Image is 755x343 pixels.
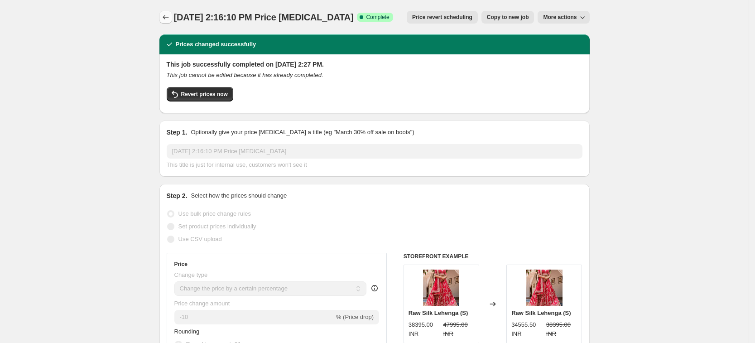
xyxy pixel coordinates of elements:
span: Use bulk price change rules [178,210,251,217]
span: Complete [366,14,389,21]
span: Revert prices now [181,91,228,98]
button: Price change jobs [159,11,172,24]
div: 38395.00 INR [409,320,440,338]
h2: Prices changed successfully [176,40,256,49]
button: Revert prices now [167,87,233,101]
div: help [370,284,379,293]
i: This job cannot be edited because it has already completed. [167,72,323,78]
button: Copy to new job [481,11,534,24]
span: More actions [543,14,577,21]
span: Price revert scheduling [412,14,472,21]
button: Price revert scheduling [407,11,478,24]
span: Use CSV upload [178,236,222,242]
span: % (Price drop) [336,314,374,320]
span: [DATE] 2:16:10 PM Price [MEDICAL_DATA] [174,12,354,22]
span: Change type [174,271,208,278]
h6: STOREFRONT EXAMPLE [404,253,582,260]
span: Raw Silk Lehenga (S) [409,309,468,316]
h2: This job successfully completed on [DATE] 2:27 PM. [167,60,582,69]
strike: 38395.00 INR [546,320,577,338]
span: Rounding [174,328,200,335]
input: 30% off holiday sale [167,144,582,159]
img: 12_34ccc620-2b7b-44ab-bcf5-66955a05c5db_80x.jpg [423,270,459,306]
strike: 47995.00 INR [443,320,474,338]
div: 34555.50 INR [511,320,543,338]
span: Set product prices individually [178,223,256,230]
h3: Price [174,261,188,268]
span: Raw Silk Lehenga (S) [511,309,571,316]
span: This title is just for internal use, customers won't see it [167,161,307,168]
p: Select how the prices should change [191,191,287,200]
input: -15 [174,310,334,324]
span: Price change amount [174,300,230,307]
img: 12_34ccc620-2b7b-44ab-bcf5-66955a05c5db_80x.jpg [526,270,563,306]
p: Optionally give your price [MEDICAL_DATA] a title (eg "March 30% off sale on boots") [191,128,414,137]
button: More actions [538,11,589,24]
h2: Step 1. [167,128,188,137]
span: Copy to new job [487,14,529,21]
h2: Step 2. [167,191,188,200]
